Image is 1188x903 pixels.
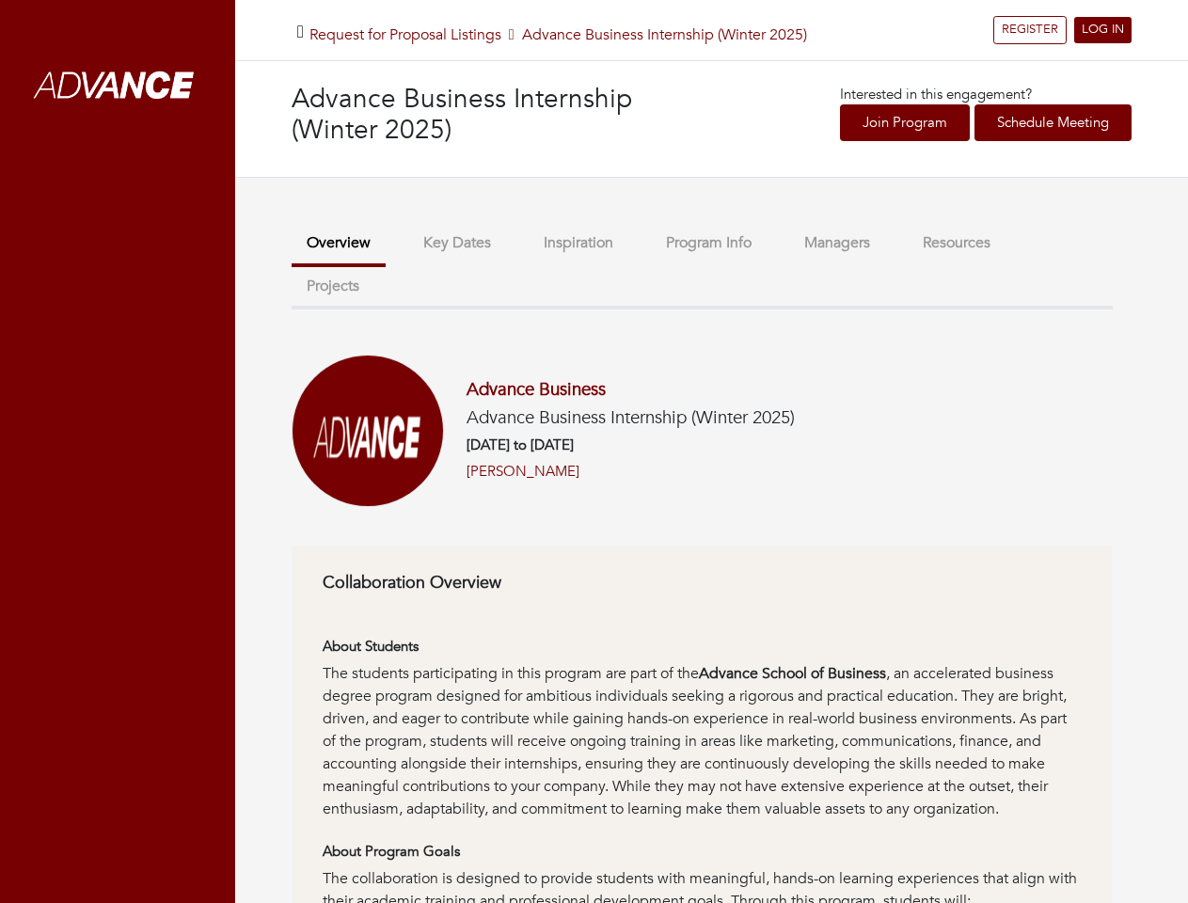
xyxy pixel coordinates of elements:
[323,662,1082,820] div: The students participating in this program are part of the , an accelerated business degree progr...
[19,33,216,141] img: whiteAdvanceLogo.png
[323,638,1082,655] h6: About Students
[840,104,970,141] a: Join Program
[323,843,1082,860] h6: About Program Goals
[908,223,1006,263] button: Resources
[529,223,628,263] button: Inspiration
[292,84,712,147] h3: Advance Business Internship (Winter 2025)
[309,26,807,44] h5: Advance Business Internship (Winter 2025)
[1074,17,1132,43] a: LOG IN
[408,223,506,263] button: Key Dates
[789,223,885,263] button: Managers
[323,573,1082,594] h6: Collaboration Overview
[467,436,795,453] h6: [DATE] to [DATE]
[292,223,386,267] button: Overview
[467,461,579,483] a: [PERSON_NAME]
[699,663,886,684] strong: Advance School of Business
[974,104,1132,141] a: Schedule Meeting
[467,377,606,402] a: Advance Business
[993,16,1067,44] a: REGISTER
[651,223,767,263] button: Program Info
[840,84,1132,105] p: Interested in this engagement?
[292,266,374,307] button: Projects
[309,24,501,45] a: Request for Proposal Listings
[292,355,444,507] img: Screenshot%202025-01-03%20at%2011.33.57%E2%80%AFAM.png
[467,407,795,429] h5: Advance Business Internship (Winter 2025)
